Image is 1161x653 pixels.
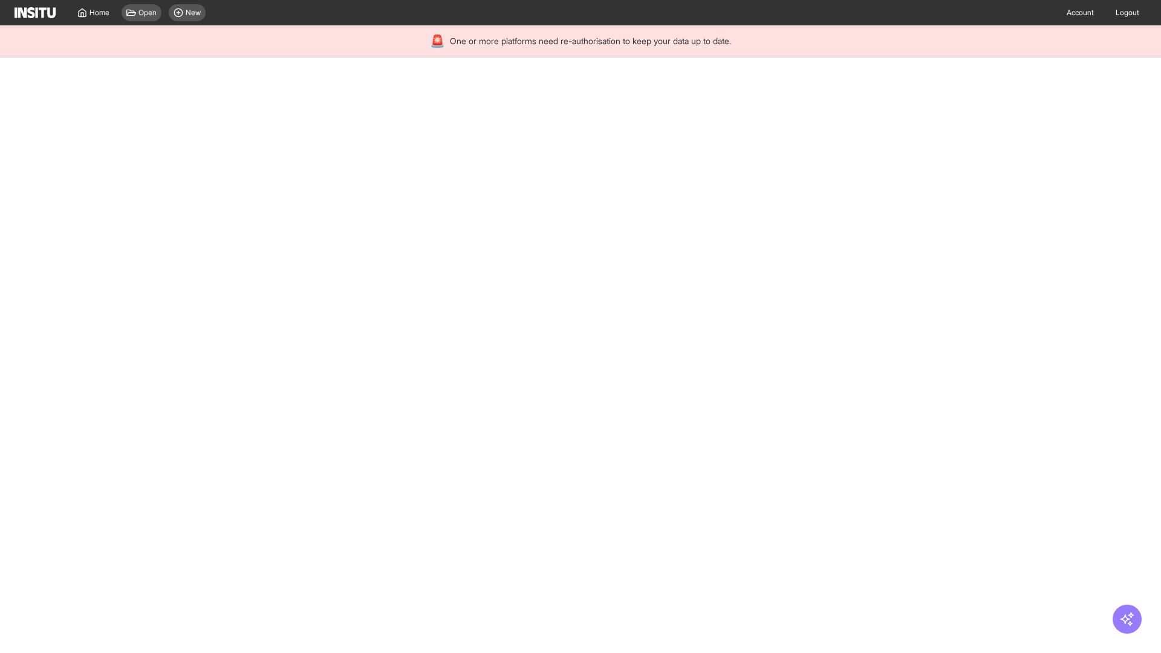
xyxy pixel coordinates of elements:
[450,35,731,47] span: One or more platforms need re-authorisation to keep your data up to date.
[138,8,157,18] span: Open
[89,8,109,18] span: Home
[430,33,445,50] div: 🚨
[15,7,56,18] img: Logo
[186,8,201,18] span: New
